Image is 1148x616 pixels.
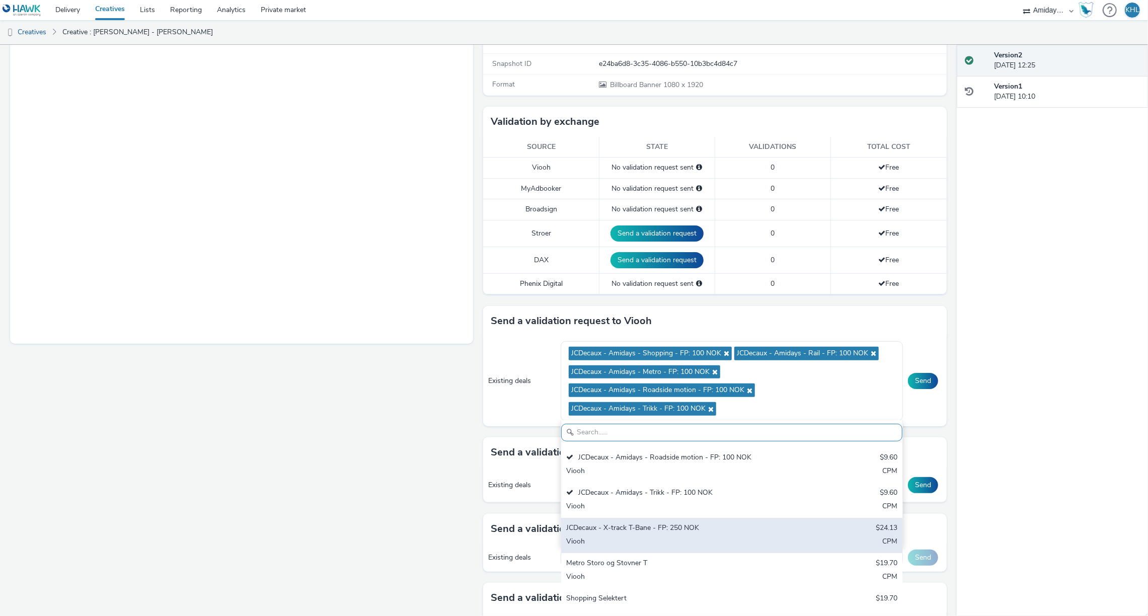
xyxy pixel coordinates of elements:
th: Total cost [831,137,947,158]
a: Creative : [PERSON_NAME] - [PERSON_NAME] [57,20,218,44]
span: JCDecaux - Amidays - Roadside motion - FP: 100 NOK [571,386,744,395]
td: MyAdbooker [483,178,599,199]
h3: Send a validation request to MyAdbooker [491,521,685,536]
div: Existing deals [488,553,556,563]
div: CPM [882,536,897,548]
div: $9.60 [880,488,897,499]
div: Please select a deal below and click on Send to send a validation request to MyAdbooker. [697,184,703,194]
div: e24ba6d8-3c35-4086-b550-10b3bc4d84c7 [599,59,946,69]
h3: Send a validation request to Broadsign [491,445,672,460]
div: No validation request sent [604,163,710,173]
div: Metro Storo og Stovner T [566,558,785,570]
div: No validation request sent [604,204,710,214]
div: Please select a deal below and click on Send to send a validation request to Phenix Digital. [697,279,703,289]
div: JCDecaux - X-track T-Bane - FP: 250 NOK [566,523,785,534]
td: Viooh [483,158,599,178]
img: dooh [5,28,15,38]
input: Search...... [561,424,902,441]
span: Free [879,204,899,214]
button: Send [908,373,938,389]
div: KHL [1125,3,1139,18]
span: Billboard Banner [610,80,663,90]
div: $24.13 [876,523,897,534]
button: Send a validation request [610,252,704,268]
div: [DATE] 12:25 [994,50,1140,71]
div: Viooh [566,572,785,583]
h3: Send a validation request to Viooh [491,314,652,329]
div: No validation request sent [604,279,710,289]
span: Snapshot ID [492,59,531,68]
div: Existing deals [488,376,556,386]
div: Viooh [566,536,785,548]
span: 0 [771,279,775,288]
img: Hawk Academy [1079,2,1094,18]
img: undefined Logo [3,4,41,17]
span: 0 [771,228,775,238]
div: $9.60 [880,452,897,464]
td: Phenix Digital [483,273,599,294]
span: 0 [771,184,775,193]
div: Existing deals [488,480,556,490]
span: JCDecaux - Amidays - Shopping - FP: 100 NOK [571,349,721,358]
button: Send a validation request [610,225,704,242]
span: Format [492,80,515,89]
button: Send [908,477,938,493]
span: Free [879,279,899,288]
div: $19.70 [876,593,897,605]
span: 1080 x 1920 [609,80,703,90]
span: 0 [771,204,775,214]
div: Viooh [566,501,785,513]
td: Stroer [483,220,599,247]
span: 0 [771,163,775,172]
strong: Version 1 [994,82,1022,91]
span: Free [879,228,899,238]
button: Send [908,550,938,566]
div: Please select a deal below and click on Send to send a validation request to Broadsign. [697,204,703,214]
div: CPM [882,572,897,583]
th: Source [483,137,599,158]
div: CPM [882,501,897,513]
div: $19.70 [876,558,897,570]
div: No validation request sent [604,184,710,194]
th: State [599,137,715,158]
h3: Validation by exchange [491,114,599,129]
a: Hawk Academy [1079,2,1098,18]
div: JCDecaux - Amidays - Roadside motion - FP: 100 NOK [566,452,785,464]
div: [DATE] 10:10 [994,82,1140,102]
td: Broadsign [483,199,599,220]
div: CPM [882,466,897,478]
span: JCDecaux - Amidays - Rail - FP: 100 NOK [737,349,868,358]
span: JCDecaux - Amidays - Metro - FP: 100 NOK [571,368,710,376]
div: Please select a deal below and click on Send to send a validation request to Viooh. [697,163,703,173]
span: Free [879,163,899,172]
span: Free [879,184,899,193]
div: JCDecaux - Amidays - Trikk - FP: 100 NOK [566,488,785,499]
div: Viooh [566,466,785,478]
span: 0 [771,255,775,265]
th: Validations [715,137,831,158]
td: DAX [483,247,599,273]
span: JCDecaux - Amidays - Trikk - FP: 100 NOK [571,405,706,413]
div: Shopping Selektert [566,593,785,605]
span: Free [879,255,899,265]
h3: Send a validation request to Phenix Digital [491,590,689,605]
strong: Version 2 [994,50,1022,60]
